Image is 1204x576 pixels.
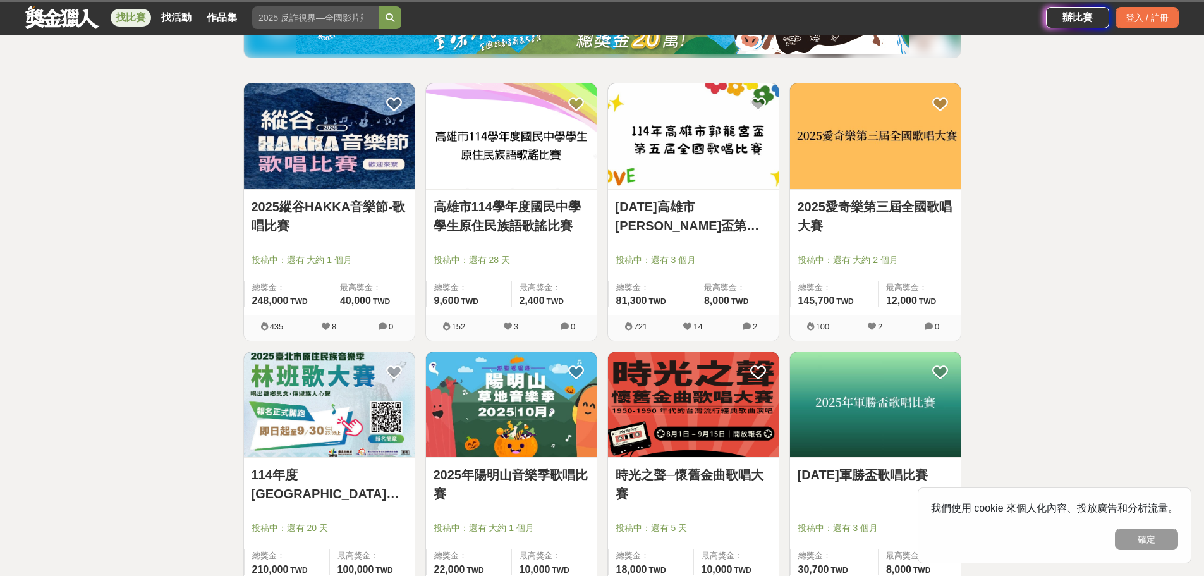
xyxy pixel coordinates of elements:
[878,322,882,331] span: 2
[156,9,197,27] a: 找活動
[434,295,459,306] span: 9,600
[434,197,589,235] a: 高雄市114學年度國民中學學生原住民族語歌謠比賽
[337,564,374,575] span: 100,000
[434,564,465,575] span: 22,000
[547,297,564,306] span: TWD
[520,295,545,306] span: 2,400
[798,281,870,294] span: 總獎金：
[373,297,390,306] span: TWD
[452,322,466,331] span: 152
[734,566,751,575] span: TWD
[830,566,848,575] span: TWD
[252,549,322,562] span: 總獎金：
[886,549,953,562] span: 最高獎金：
[252,281,324,294] span: 總獎金：
[702,549,771,562] span: 最高獎金：
[913,566,930,575] span: TWD
[520,281,589,294] span: 最高獎金：
[634,322,648,331] span: 721
[798,295,835,306] span: 145,700
[337,549,407,562] span: 最高獎金：
[1046,7,1109,28] a: 辦比賽
[571,322,575,331] span: 0
[270,322,284,331] span: 435
[616,281,688,294] span: 總獎金：
[648,566,666,575] span: TWD
[340,281,407,294] span: 最高獎金：
[886,281,953,294] span: 最高獎金：
[836,297,853,306] span: TWD
[816,322,830,331] span: 100
[290,566,307,575] span: TWD
[886,295,917,306] span: 12,000
[798,564,829,575] span: 30,700
[434,254,589,267] span: 投稿中：還有 28 天
[202,9,242,27] a: 作品集
[608,83,779,189] img: Cover Image
[340,295,371,306] span: 40,000
[434,281,504,294] span: 總獎金：
[608,83,779,190] a: Cover Image
[731,297,748,306] span: TWD
[753,322,757,331] span: 2
[616,564,647,575] span: 18,000
[798,254,953,267] span: 投稿中：還有 大約 2 個月
[552,566,569,575] span: TWD
[608,352,779,458] img: Cover Image
[798,522,953,535] span: 投稿中：還有 3 個月
[520,549,589,562] span: 最高獎金：
[389,322,393,331] span: 0
[616,254,771,267] span: 投稿中：還有 3 個月
[514,322,518,331] span: 3
[616,295,647,306] span: 81,300
[616,522,771,535] span: 投稿中：還有 5 天
[434,549,504,562] span: 總獎金：
[426,83,597,189] img: Cover Image
[252,6,379,29] input: 2025 反詐視界—全國影片競賽
[886,564,911,575] span: 8,000
[931,503,1178,513] span: 我們使用 cookie 來個人化內容、投放廣告和分析流量。
[461,297,478,306] span: TWD
[693,322,702,331] span: 14
[648,297,666,306] span: TWD
[290,297,307,306] span: TWD
[434,465,589,503] a: 2025年陽明山音樂季歌唱比賽
[935,322,939,331] span: 0
[704,295,729,306] span: 8,000
[252,197,407,235] a: 2025縱谷HAKKA音樂節-歌唱比賽
[375,566,392,575] span: TWD
[616,465,771,503] a: 時光之聲─懷舊金曲歌唱大賽
[798,465,953,484] a: [DATE]軍勝盃歌唱比賽
[702,564,733,575] span: 10,000
[919,297,936,306] span: TWD
[244,83,415,189] img: Cover Image
[798,197,953,235] a: 2025愛奇樂第三屆全國歌唱大賽
[426,352,597,458] img: Cover Image
[252,465,407,503] a: 114年度[GEOGRAPHIC_DATA]住民族音樂季原住民族林班歌大賽
[111,9,151,27] a: 找比賽
[790,83,961,189] img: Cover Image
[244,83,415,190] a: Cover Image
[1116,7,1179,28] div: 登入 / 註冊
[466,566,483,575] span: TWD
[332,322,336,331] span: 8
[790,352,961,458] img: Cover Image
[704,281,771,294] span: 最高獎金：
[1115,529,1178,550] button: 確定
[252,564,289,575] span: 210,000
[252,254,407,267] span: 投稿中：還有 大約 1 個月
[790,83,961,190] a: Cover Image
[252,522,407,535] span: 投稿中：還有 20 天
[244,352,415,458] img: Cover Image
[616,549,686,562] span: 總獎金：
[252,295,289,306] span: 248,000
[616,197,771,235] a: [DATE]高雄市[PERSON_NAME]盃第五屆全國歌唱比賽
[798,549,870,562] span: 總獎金：
[426,83,597,190] a: Cover Image
[434,522,589,535] span: 投稿中：還有 大約 1 個月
